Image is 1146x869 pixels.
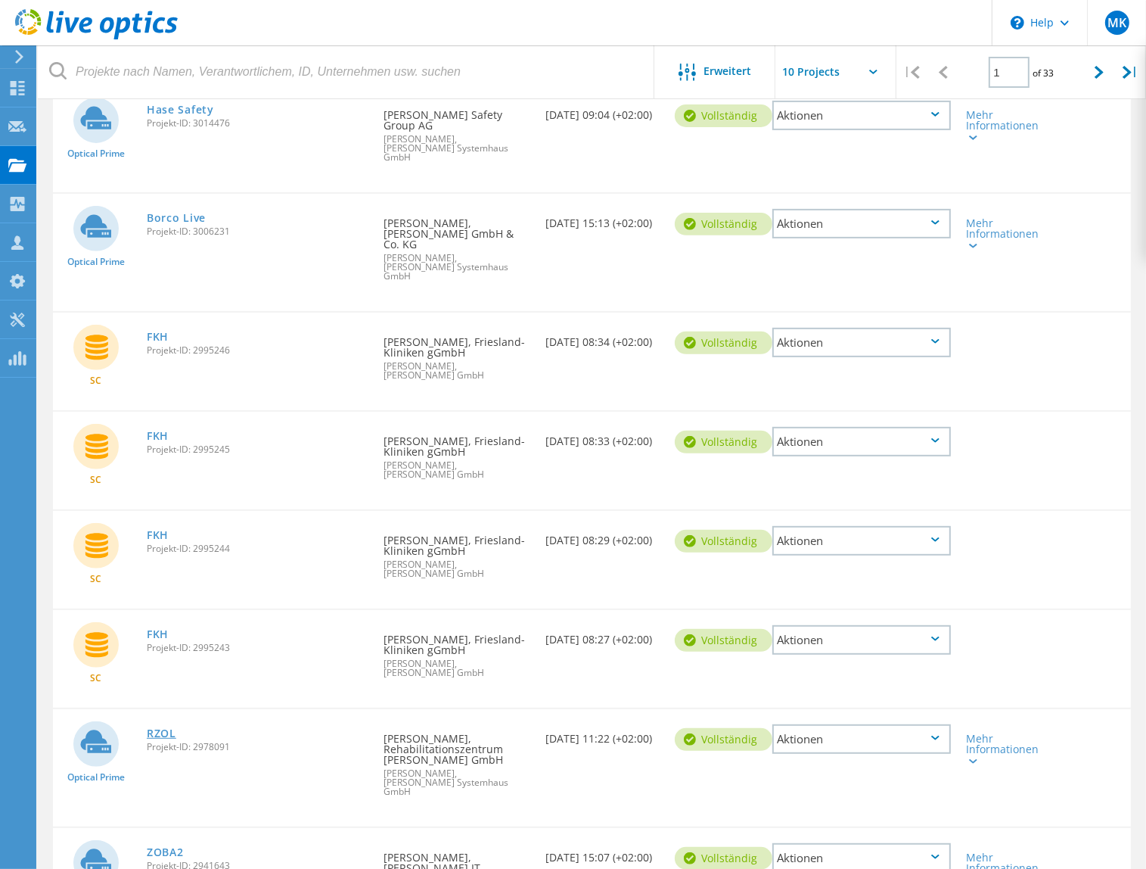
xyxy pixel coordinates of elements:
span: Projekt-ID: 2978091 [147,743,369,752]
span: SC [91,575,102,584]
span: of 33 [1033,67,1054,79]
span: Projekt-ID: 2995244 [147,544,369,553]
div: [DATE] 11:22 (+02:00) [538,709,667,759]
div: [DATE] 15:13 (+02:00) [538,194,667,244]
span: [PERSON_NAME], [PERSON_NAME] Systemhaus GmbH [384,135,531,162]
a: ZOBA2 [147,847,184,858]
div: Aktionen [772,427,952,456]
span: [PERSON_NAME], [PERSON_NAME] GmbH [384,362,531,380]
div: [PERSON_NAME], Rehabilitationszentrum [PERSON_NAME] GmbH [377,709,539,811]
div: [PERSON_NAME], Friesland-Kliniken gGmbH [377,412,539,494]
div: vollständig [675,213,772,235]
div: [DATE] 08:29 (+02:00) [538,511,667,561]
span: Optical Prime [67,773,125,782]
span: [PERSON_NAME], [PERSON_NAME] GmbH [384,659,531,677]
div: Mehr Informationen [966,734,1037,765]
span: Projekt-ID: 3014476 [147,119,369,128]
div: | [1115,45,1146,99]
div: Mehr Informationen [966,110,1037,142]
div: [PERSON_NAME], Friesland-Kliniken gGmbH [377,511,539,593]
div: Aktionen [772,209,952,238]
div: [DATE] 08:27 (+02:00) [538,610,667,660]
div: vollständig [675,104,772,127]
span: SC [91,674,102,683]
div: [DATE] 08:33 (+02:00) [538,412,667,462]
div: [PERSON_NAME] Safety Group AG [377,86,539,177]
div: Aktionen [772,328,952,357]
div: [PERSON_NAME], [PERSON_NAME] GmbH & Co. KG [377,194,539,296]
span: SC [91,475,102,484]
span: Projekt-ID: 3006231 [147,227,369,236]
span: [PERSON_NAME], [PERSON_NAME] GmbH [384,560,531,578]
span: Projekt-ID: 2995243 [147,643,369,653]
div: | [896,45,927,99]
div: [PERSON_NAME], Friesland-Kliniken gGmbH [377,610,539,693]
a: FKH [147,332,169,342]
span: [PERSON_NAME], [PERSON_NAME] Systemhaus GmbH [384,254,531,281]
span: Erweitert [703,66,751,76]
div: vollständig [675,431,772,453]
svg: \n [1011,16,1024,30]
span: Projekt-ID: 2995246 [147,346,369,355]
span: [PERSON_NAME], [PERSON_NAME] Systemhaus GmbH [384,769,531,796]
div: vollständig [675,530,772,553]
div: Aktionen [772,526,952,556]
span: SC [91,376,102,385]
div: [PERSON_NAME], Friesland-Kliniken gGmbH [377,313,539,395]
span: Projekt-ID: 2995245 [147,445,369,454]
div: Aktionen [772,724,952,754]
a: Live Optics Dashboard [15,32,178,42]
span: Optical Prime [67,257,125,266]
span: Optical Prime [67,149,125,158]
span: [PERSON_NAME], [PERSON_NAME] GmbH [384,461,531,479]
div: vollständig [675,332,772,354]
div: vollständig [675,629,772,652]
div: Aktionen [772,101,952,130]
a: RZOL [147,728,176,739]
div: Mehr Informationen [966,218,1037,250]
a: Borco Live [147,213,206,223]
span: MK [1107,17,1126,29]
a: FKH [147,629,169,640]
a: FKH [147,530,169,540]
div: [DATE] 08:34 (+02:00) [538,313,667,363]
input: Projekte nach Namen, Verantwortlichem, ID, Unternehmen usw. suchen [38,45,655,98]
a: Hase Safety [147,104,214,115]
div: vollständig [675,728,772,751]
div: Aktionen [772,625,952,655]
div: [DATE] 09:04 (+02:00) [538,86,667,135]
a: FKH [147,431,169,441]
